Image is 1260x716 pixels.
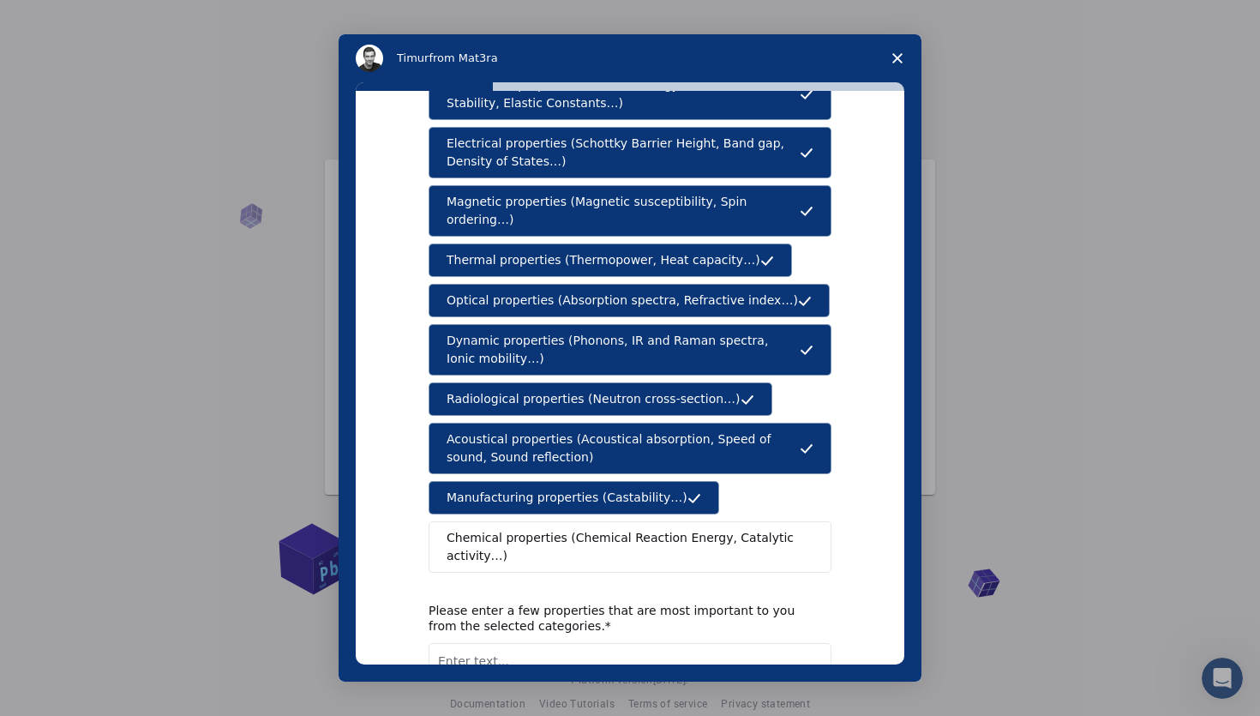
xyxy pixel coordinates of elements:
span: Magnetic properties (Magnetic susceptibility, Spin ordering…) [447,193,800,229]
button: Optical properties (Absorption spectra, Refractive index…) [429,284,830,317]
span: Radiological properties (Neutron cross-section…) [447,390,741,408]
button: Electrical properties (Schottky Barrier Height, Band gap, Density of States…) [429,127,831,178]
textarea: Enter text... [429,643,831,713]
span: Manufacturing properties (Castability…) [447,489,687,507]
span: Timur [397,51,429,64]
span: Chemical properties (Chemical Reaction Energy, Catalytic activity…) [447,529,801,565]
button: Manufacturing properties (Castability…) [429,481,719,514]
span: from Mat3ra [429,51,497,64]
button: Radiological properties (Neutron cross-section…) [429,382,772,416]
button: Thermal properties (Thermopower, Heat capacity…) [429,244,792,277]
span: Close survey [873,34,921,82]
button: Chemical properties (Chemical Reaction Energy, Catalytic activity…) [429,521,831,573]
span: Optical properties (Absorption spectra, Refractive index…) [447,292,798,310]
span: Support [36,12,98,27]
span: Thermal properties (Thermopower, Heat capacity…) [447,251,760,269]
span: Acoustical properties (Acoustical absorption, Speed of sound, Sound reflection) [447,430,800,466]
span: Mechanical properties (Surface energy, Poisson's ratio, Stability, Elastic Constants…) [447,76,800,112]
img: Profile image for Timur [356,45,383,72]
button: Dynamic properties (Phonons, IR and Raman spectra, Ionic mobility…) [429,324,831,376]
button: Mechanical properties (Surface energy, Poisson's ratio, Stability, Elastic Constants…) [429,69,831,120]
span: Dynamic properties (Phonons, IR and Raman spectra, Ionic mobility…) [447,332,800,368]
button: Acoustical properties (Acoustical absorption, Speed of sound, Sound reflection) [429,423,831,474]
span: Electrical properties (Schottky Barrier Height, Band gap, Density of States…) [447,135,800,171]
button: Magnetic properties (Magnetic susceptibility, Spin ordering…) [429,185,831,237]
div: Please enter a few properties that are most important to you from the selected categories. [429,603,806,634]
